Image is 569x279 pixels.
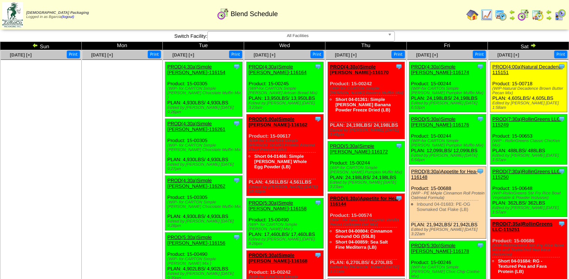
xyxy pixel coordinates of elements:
a: PROD(4:30a)Simple [PERSON_NAME]-116170 [330,64,389,75]
img: Tooltip [558,220,565,227]
div: Product: 15-00305 PLAN: 4,930LBS / 4,930LBS [165,176,242,230]
div: Edited by [PERSON_NAME] [DATE] 10:42pm [249,185,323,194]
img: Tooltip [233,177,240,184]
a: PROD(6:30a)Appetite for Hea-116144 [330,196,399,207]
div: (WIP- for CARTON Simple [PERSON_NAME] Mix ) [249,223,323,232]
img: Tooltip [476,63,484,70]
a: PROD(4:30a)Simple [PERSON_NAME]-116154 [167,64,225,75]
a: PROD(7:35a)RollinGreens LLC-115251 [492,221,552,232]
button: Print [229,50,242,58]
td: Tue [163,42,244,50]
img: arrowleft.gif [32,42,38,48]
div: (WIP - PE New 2022 Organic Vanilla Pecan Collagen Oat Mix) [330,218,404,227]
div: (WIP-Natural Decadence Brown Butter Pecan Mix) [492,86,567,95]
img: calendarinout.gif [532,9,544,21]
div: (WIP-RolinGreens Stir Fry Rice Bowl Rice and Texturized Pea Fava Inclusion) [492,243,567,257]
div: Product: 15-00244 PLAN: 12,099LBS / 12,099LBS [409,114,486,165]
button: Print [554,50,567,58]
div: Product: 15-00718 PLAN: 4,605LBS / 4,605LBS [490,62,567,112]
div: (WIP-for CARTON Simple [PERSON_NAME] Artisan Bread Mix) [249,86,323,95]
div: Edited by [PERSON_NAME] [DATE] 9:29pm [249,237,323,246]
td: Sat [488,42,569,50]
a: PROD(5:30a)Simple [PERSON_NAME]-116156 [167,234,225,246]
a: PROD(8:30a)Appetite for Hea-116148 [411,169,478,180]
div: Edited by [PERSON_NAME] [DATE] 1:58am [492,101,567,110]
a: (logout) [61,15,74,19]
div: (WIP-for CARTON Simple [PERSON_NAME] Pumpkin Muffin Mix) [411,86,486,95]
div: Product: 15-00305 PLAN: 4,930LBS / 4,930LBS [165,119,242,174]
div: Edited by [PERSON_NAME] [DATE] 6:54pm [411,153,486,162]
a: PROD(5:30a)Simple [PERSON_NAME]-116176 [411,116,469,128]
a: PROD(4:30a)Simple [PERSON_NAME]-116164 [249,64,307,75]
img: Tooltip [558,168,565,175]
a: [DATE] [+] [335,52,356,58]
div: (WIP- for CARTON Simple [PERSON_NAME] Mix ) [167,257,242,266]
img: Tooltip [476,168,484,175]
img: Tooltip [558,63,565,70]
button: Print [473,50,486,58]
img: calendarblend.gif [517,9,529,21]
div: Edited by [PERSON_NAME] [DATE] 9:27pm [167,162,242,171]
span: [DEMOGRAPHIC_DATA] Packaging [26,11,89,15]
div: Product: 15-00245 PLAN: 13,950LBS / 13,950LBS [247,62,323,112]
div: Edited by [PERSON_NAME] [DATE] 9:28pm [167,219,242,228]
div: Edited by [PERSON_NAME] [DATE] 1:57am [492,206,567,215]
span: All Facilities [211,31,385,40]
div: Edited by [PERSON_NAME] [DATE] 6:48pm [330,128,404,137]
span: [DATE] [+] [416,52,438,58]
div: Product: 15-00688 PLAN: 21,942LBS / 21,942LBS [409,167,486,239]
div: (WIP-for CARTON Simple [PERSON_NAME] Pumpkin Muffin Mix) [330,166,404,175]
img: Tooltip [476,115,484,123]
img: Tooltip [314,251,322,259]
a: PROD(5:30a)Simple [PERSON_NAME]-116172 [330,143,388,154]
div: Edited by [PERSON_NAME] [DATE] 6:53pm [411,101,486,110]
div: (WIP-for CARTON Simple [PERSON_NAME] Protein Almond Flour Pancake Mix) [249,139,323,152]
img: arrowright.gif [509,15,515,21]
a: PROD(4:30a)Simple [PERSON_NAME]-116262 [167,178,225,189]
div: Product: 15-00244 PLAN: 24,198LBS / 24,198LBS [409,62,486,112]
img: Tooltip [476,242,484,249]
button: Print [67,50,80,58]
a: PROD(4:00a)Natural Decadenc-115151 [492,64,562,75]
a: Short 04-01261: Simple [PERSON_NAME] Banana Powder Freeze Dried (LB) [335,97,391,113]
div: Edited by [PERSON_NAME] [DATE] 3:23am [249,101,323,110]
td: Sun [0,42,82,50]
span: [DATE] [+] [91,52,113,58]
a: PROD(7:30a)RollinGreens LLC-115249 [492,116,562,128]
div: Product: 15-00244 PLAN: 24,198LBS / 24,198LBS [328,141,404,191]
div: Edited by [PERSON_NAME] [DATE] 1:57am [492,153,567,162]
div: (WIP-for CARTON Simple [PERSON_NAME] Choc Chip Cookie Mix) [411,265,486,279]
div: Product: 15-00574 PLAN: 6,270LBS / 6,270LBS [328,194,404,276]
button: Print [310,50,323,58]
button: Print [148,50,161,58]
td: Wed [244,42,325,50]
img: arrowleft.gif [546,9,552,15]
a: [DATE] [+] [253,52,275,58]
div: Product: 15-00305 PLAN: 4,930LBS / 4,930LBS [165,62,242,117]
div: Edited by [PERSON_NAME] [DATE] 3:22am [411,227,486,236]
div: (WIP-for CARTON Simple [PERSON_NAME] Pumpkin Muffin Mix) [411,139,486,148]
img: Tooltip [233,120,240,127]
a: [DATE] [+] [10,52,31,58]
td: Fri [406,42,488,50]
a: Short 04-01684: RG - Textured Pea and Fava Protein (LB) [498,258,547,274]
div: Product: 15-00648 PLAN: 362LBS / 362LBS [490,167,567,217]
img: Tooltip [233,233,240,241]
div: (WIP-for CARTON Simple [PERSON_NAME] Banana Muffin Mix) [330,86,404,95]
img: Tooltip [314,199,322,206]
span: [DATE] [+] [497,52,519,58]
img: Tooltip [233,63,240,70]
img: arrowright.gif [530,42,536,48]
div: (WIP - PE MAple Cinnamon Roll Protein Oatmeal Formula) [411,191,486,200]
img: zoroco-logo-small.webp [2,2,23,27]
a: PROD(5:00a)Simple [PERSON_NAME]-116162 [249,116,307,128]
a: PROD(7:30a)RollinGreens LLC-115250 [492,169,562,180]
a: Inbound 04-01683: PE-OG Sownaked Oat Flake (LB) [417,202,470,212]
img: home.gif [466,9,478,21]
img: Tooltip [558,115,565,123]
div: Product: 15-00653 PLAN: 488LBS / 488LBS [490,114,567,165]
div: Edited by [PERSON_NAME] [DATE] 9:26pm [167,105,242,114]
